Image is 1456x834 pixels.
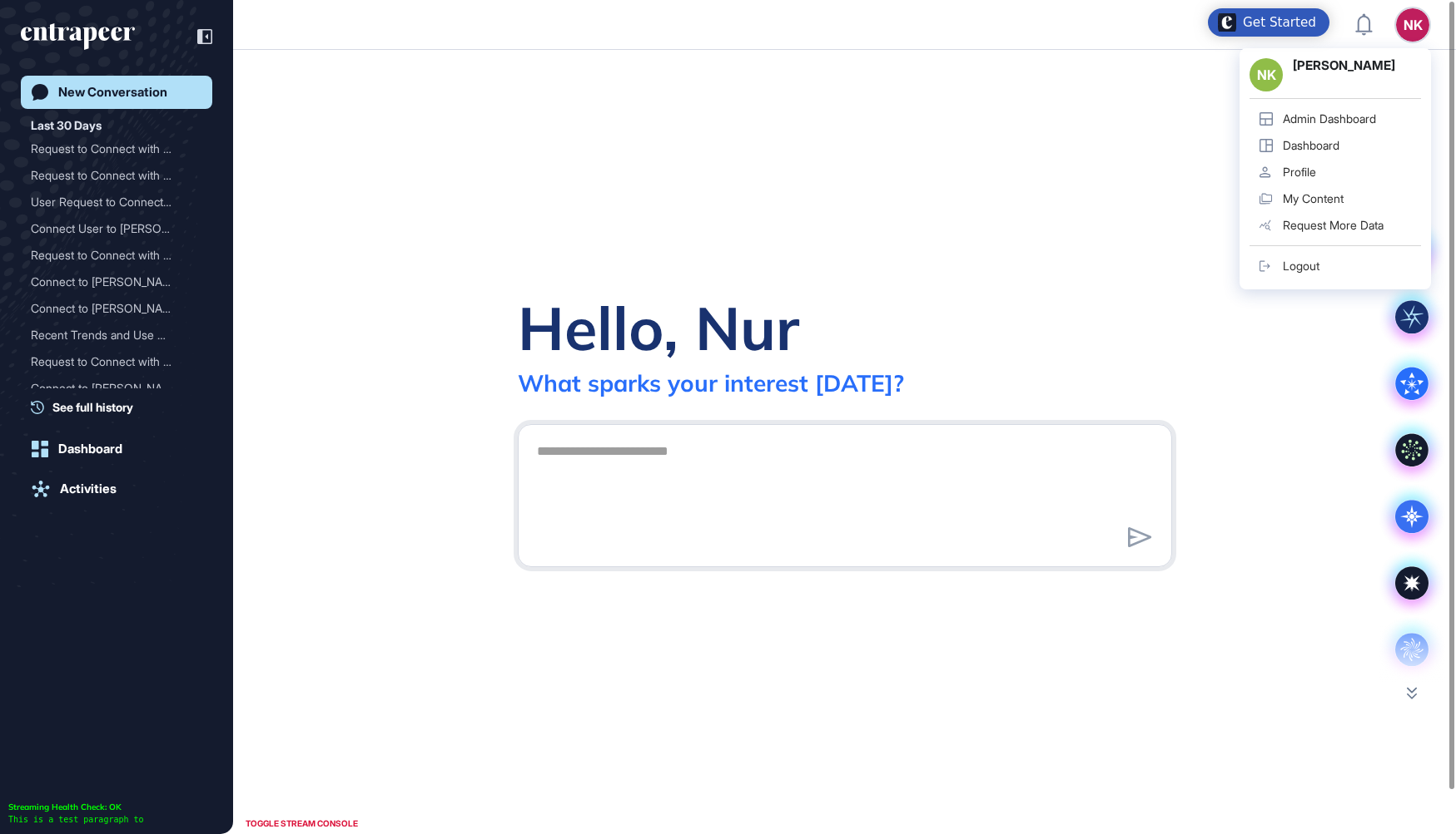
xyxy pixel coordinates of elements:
[31,242,189,269] div: Request to Connect with R...
[31,215,202,242] div: Connect User to Reese
[31,348,202,375] div: Request to Connect with Reese
[241,813,362,834] div: TOGGLE STREAM CONSOLE
[31,162,189,189] div: Request to Connect with R...
[31,136,189,162] div: Request to Connect with R...
[31,295,202,322] div: Connect to Reese
[31,215,189,242] div: Connect User to [PERSON_NAME]
[31,162,202,189] div: Request to Connect with Reese
[31,322,189,348] div: Recent Trends and Use Cas...
[31,269,202,295] div: Connect to Reese
[21,23,135,50] div: entrapeer-logo
[1396,8,1429,42] button: NK
[31,375,202,402] div: Connect to Reese
[1218,13,1236,32] img: launcher-image-alternative-text
[31,189,189,215] div: User Request to Connect w...
[21,432,212,466] a: Dashboard
[518,368,904,397] div: What sparks your interest [DATE]?
[31,295,189,322] div: Connect to [PERSON_NAME]
[1208,8,1329,37] div: Open Get Started checklist
[31,189,202,215] div: User Request to Connect with Reese
[21,76,212,109] a: New Conversation
[31,116,102,136] div: Last 30 Days
[31,242,202,269] div: Request to Connect with Reese
[58,85,167,100] div: New Conversation
[31,375,189,402] div: Connect to [PERSON_NAME]
[21,472,212,506] a: Activities
[31,322,202,348] div: Recent Trends and Use Cases in Human-AI Interaction for Health Systems and Habit Formation
[60,481,117,496] div: Activities
[31,136,202,162] div: Request to Connect with Reese
[52,398,133,416] span: See full history
[1243,14,1316,31] div: Get Started
[31,348,189,375] div: Request to Connect with R...
[31,398,212,416] a: See full history
[31,269,189,295] div: Connect to [PERSON_NAME]
[58,442,122,456] div: Dashboard
[518,290,799,365] div: Hello, Nur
